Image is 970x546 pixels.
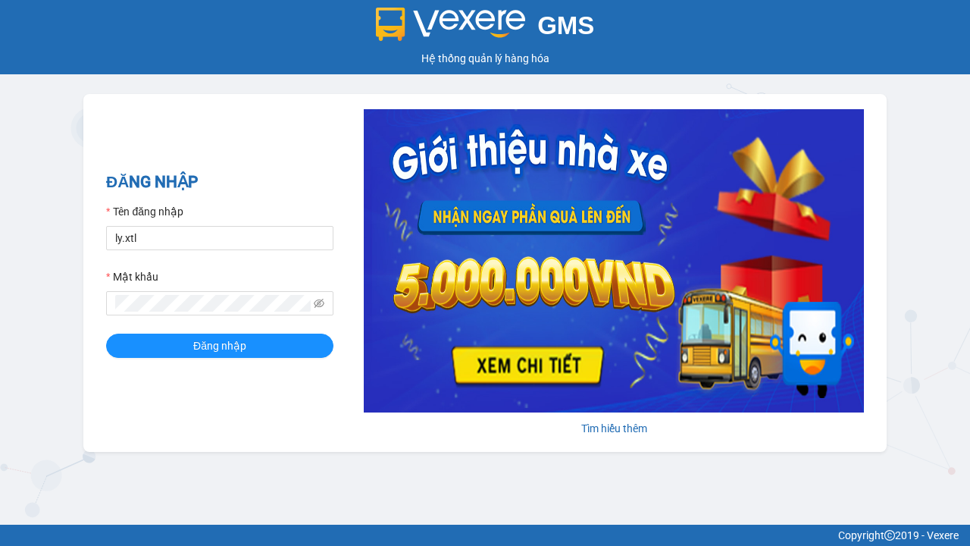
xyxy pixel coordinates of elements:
img: logo 2 [376,8,526,41]
img: banner-0 [364,109,864,413]
div: Copyright 2019 - Vexere [11,527,959,544]
span: eye-invisible [314,298,324,309]
input: Mật khẩu [115,295,311,312]
span: GMS [537,11,594,39]
button: Đăng nhập [106,334,333,358]
span: Đăng nhập [193,337,246,354]
span: copyright [884,530,895,541]
label: Mật khẩu [106,268,158,285]
label: Tên đăng nhập [106,203,183,220]
input: Tên đăng nhập [106,226,333,250]
div: Hệ thống quản lý hàng hóa [4,50,966,67]
div: Tìm hiểu thêm [364,420,864,437]
a: GMS [376,23,595,35]
h2: ĐĂNG NHẬP [106,170,333,195]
